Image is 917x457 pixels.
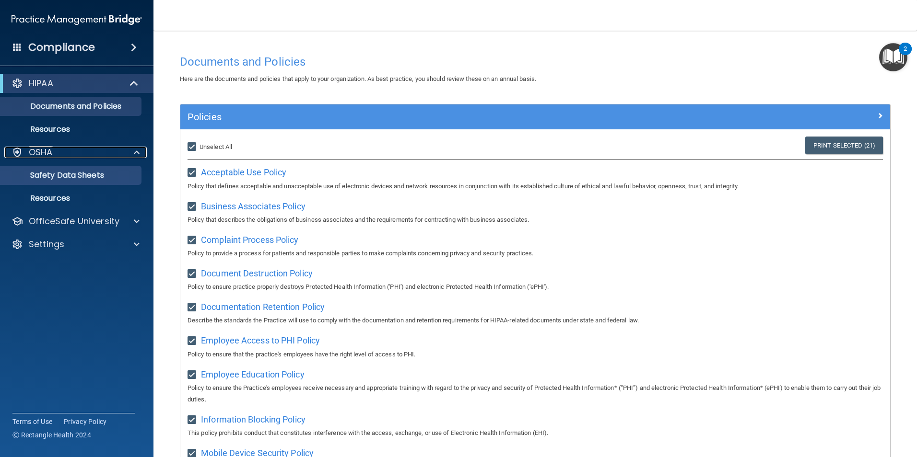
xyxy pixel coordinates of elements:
p: OSHA [29,147,53,158]
h4: Documents and Policies [180,56,891,68]
span: Complaint Process Policy [201,235,298,245]
a: Settings [12,239,140,250]
input: Unselect All [188,143,199,151]
p: Resources [6,125,137,134]
a: Policies [188,109,883,125]
p: Policy to ensure practice properly destroys Protected Health Information ('PHI') and electronic P... [188,281,883,293]
img: PMB logo [12,10,142,29]
p: OfficeSafe University [29,216,119,227]
a: Terms of Use [12,417,52,426]
p: Describe the standards the Practice will use to comply with the documentation and retention requi... [188,315,883,326]
p: Policy that describes the obligations of business associates and the requirements for contracting... [188,214,883,226]
span: Ⓒ Rectangle Health 2024 [12,430,91,440]
span: Employee Education Policy [201,369,305,379]
h4: Compliance [28,41,95,54]
p: This policy prohibits conduct that constitutes interference with the access, exchange, or use of ... [188,427,883,439]
p: Policy to ensure that the practice's employees have the right level of access to PHI. [188,349,883,360]
p: Policy that defines acceptable and unacceptable use of electronic devices and network resources i... [188,181,883,192]
p: Policy to provide a process for patients and responsible parties to make complaints concerning pr... [188,248,883,259]
a: OfficeSafe University [12,216,140,227]
span: Document Destruction Policy [201,268,313,278]
p: Documents and Policies [6,102,137,111]
span: Information Blocking Policy [201,414,306,424]
p: Safety Data Sheets [6,171,137,180]
div: 2 [904,49,907,61]
a: OSHA [12,147,140,158]
span: Acceptable Use Policy [201,167,286,177]
button: Open Resource Center, 2 new notifications [879,43,907,71]
p: Resources [6,194,137,203]
span: Unselect All [200,143,232,150]
a: Print Selected (21) [805,137,883,154]
span: Employee Access to PHI Policy [201,335,320,345]
span: Here are the documents and policies that apply to your organization. As best practice, you should... [180,75,536,82]
span: Business Associates Policy [201,201,306,211]
span: Documentation Retention Policy [201,302,325,312]
p: Settings [29,239,64,250]
h5: Policies [188,112,705,122]
p: Policy to ensure the Practice's employees receive necessary and appropriate training with regard ... [188,382,883,405]
a: HIPAA [12,78,139,89]
p: HIPAA [29,78,53,89]
a: Privacy Policy [64,417,107,426]
iframe: Drift Widget Chat Controller [869,391,905,427]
